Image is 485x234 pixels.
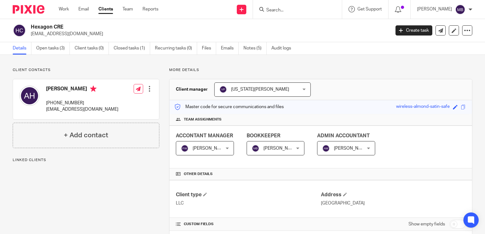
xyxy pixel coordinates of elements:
p: [GEOGRAPHIC_DATA] [321,200,466,206]
span: BOOKKEEPER [247,133,280,138]
a: Clients [98,6,113,12]
a: Email [78,6,89,12]
div: wireless-almond-satin-safe [396,103,450,111]
img: svg%3E [19,86,40,106]
span: Team assignments [184,117,222,122]
a: Work [59,6,69,12]
a: Reports [143,6,158,12]
h3: Client manager [176,86,208,93]
span: [US_STATE][PERSON_NAME] [231,87,289,92]
img: svg%3E [252,145,259,152]
label: Show empty fields [409,221,445,227]
img: Pixie [13,5,44,14]
h4: Client type [176,192,321,198]
span: Get Support [357,7,382,11]
a: Emails [221,42,239,55]
a: Open tasks (3) [36,42,70,55]
p: Linked clients [13,158,159,163]
p: LLC [176,200,321,206]
p: Master code for secure communications and files [174,104,284,110]
span: Other details [184,172,213,177]
a: Closed tasks (1) [114,42,150,55]
p: More details [169,68,472,73]
img: svg%3E [219,86,227,93]
p: [EMAIL_ADDRESS][DOMAIN_NAME] [46,106,118,113]
span: [PERSON_NAME] [193,146,228,151]
span: ACCONTANT MANAGER [176,133,233,138]
p: [EMAIL_ADDRESS][DOMAIN_NAME] [31,31,386,37]
input: Search [266,8,323,13]
a: Notes (5) [243,42,267,55]
a: Details [13,42,31,55]
span: ADMIN ACCOUNTANT [317,133,370,138]
p: [PERSON_NAME] [417,6,452,12]
a: Create task [395,25,432,36]
a: Files [202,42,216,55]
h4: CUSTOM FIELDS [176,222,321,227]
a: Client tasks (0) [75,42,109,55]
a: Audit logs [271,42,296,55]
h2: Hexagon CRE [31,24,315,30]
a: Team [123,6,133,12]
a: Recurring tasks (0) [155,42,197,55]
p: [PHONE_NUMBER] [46,100,118,106]
h4: Address [321,192,466,198]
h4: + Add contact [64,130,108,140]
p: Client contacts [13,68,159,73]
h4: [PERSON_NAME] [46,86,118,94]
img: svg%3E [181,145,189,152]
img: svg%3E [322,145,330,152]
span: [PERSON_NAME] [263,146,298,151]
i: Primary [90,86,96,92]
img: svg%3E [455,4,465,15]
span: [PERSON_NAME] [334,146,369,151]
img: svg%3E [13,24,26,37]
